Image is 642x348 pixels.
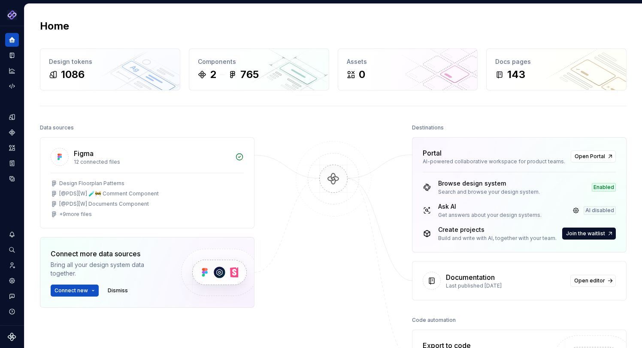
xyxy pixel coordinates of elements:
[240,68,259,81] div: 765
[507,68,525,81] div: 143
[438,235,557,242] div: Build and write with AI, together with your team.
[74,148,94,159] div: Figma
[59,211,92,218] div: + 9 more files
[210,68,216,81] div: 2
[5,243,19,257] button: Search ⌘K
[61,68,85,81] div: 1086
[438,202,542,211] div: Ask AI
[495,57,618,66] div: Docs pages
[486,48,627,90] a: Docs pages143
[5,110,19,124] a: Design tokens
[5,48,19,62] a: Documentation
[338,48,478,90] a: Assets0
[51,285,99,297] button: Connect new
[5,274,19,288] a: Settings
[5,172,19,186] a: Data sources
[59,180,124,187] div: Design Floorplan Patterns
[438,212,542,219] div: Get answers about your design systems.
[40,48,180,90] a: Design tokens1086
[412,314,456,326] div: Code automation
[592,183,616,192] div: Enabled
[347,57,469,66] div: Assets
[51,249,167,259] div: Connect more data sources
[74,159,230,165] div: 12 connected files
[51,261,167,278] div: Bring all your design system data together.
[55,287,88,294] span: Connect new
[49,57,171,66] div: Design tokens
[40,122,74,134] div: Data sources
[40,19,69,33] h2: Home
[571,150,616,162] a: Open Portal
[104,285,132,297] button: Dismiss
[359,68,365,81] div: 0
[438,225,557,234] div: Create projects
[5,289,19,303] button: Contact support
[189,48,329,90] a: Components2765
[5,156,19,170] a: Storybook stories
[438,179,540,188] div: Browse design system
[59,190,159,197] div: [@PDS][W] 🧪🚧 Comment Component
[8,333,16,341] svg: Supernova Logo
[562,228,616,240] a: Join the waitlist
[446,282,565,289] div: Last published [DATE]
[108,287,128,294] span: Dismiss
[40,137,254,228] a: Figma12 connected filesDesign Floorplan Patterns[@PDS][W] 🧪🚧 Comment Component[@PDS][W] Documents...
[198,57,320,66] div: Components
[5,64,19,78] a: Analytics
[5,141,19,155] a: Assets
[575,153,605,160] span: Open Portal
[574,277,605,284] span: Open editor
[7,10,17,20] img: 2ea59a0b-fef9-4013-8350-748cea000017.png
[5,79,19,93] a: Code automation
[423,158,566,165] div: AI-powered collaborative workspace for product teams.
[5,126,19,139] a: Components
[5,228,19,241] button: Notifications
[5,33,19,47] a: Home
[446,272,495,282] div: Documentation
[584,206,616,215] div: AI disabled
[59,201,149,207] div: [@PDS][W] Documents Component
[423,148,442,158] div: Portal
[570,275,616,287] a: Open editor
[5,258,19,272] a: Invite team
[438,189,540,195] div: Search and browse your design system.
[566,230,605,237] span: Join the waitlist
[412,122,444,134] div: Destinations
